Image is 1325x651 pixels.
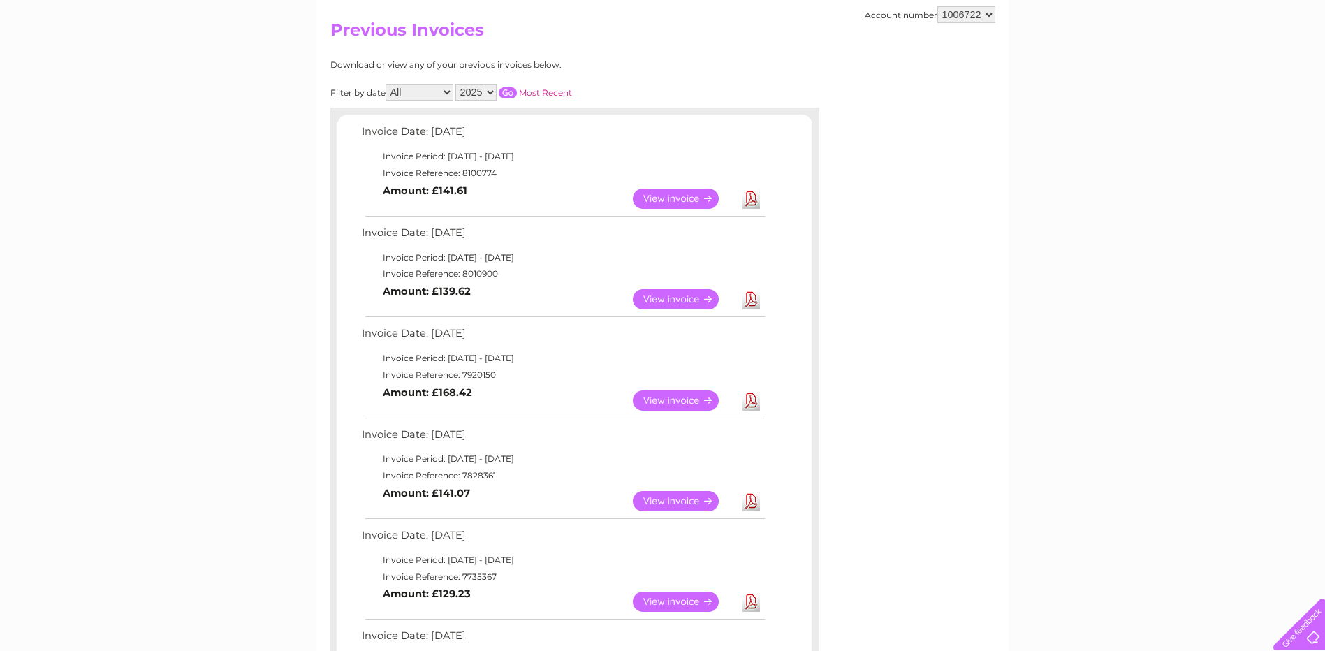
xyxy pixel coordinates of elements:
[1279,59,1312,70] a: Log out
[46,36,117,79] img: logo.png
[358,224,767,249] td: Invoice Date: [DATE]
[519,87,572,98] a: Most Recent
[330,60,697,70] div: Download or view any of your previous invoices below.
[358,526,767,552] td: Invoice Date: [DATE]
[358,367,767,383] td: Invoice Reference: 7920150
[358,425,767,451] td: Invoice Date: [DATE]
[742,592,760,612] a: Download
[383,386,472,399] b: Amount: £168.42
[633,592,735,612] a: View
[358,451,767,467] td: Invoice Period: [DATE] - [DATE]
[742,390,760,411] a: Download
[383,487,470,499] b: Amount: £141.07
[358,552,767,569] td: Invoice Period: [DATE] - [DATE]
[330,20,995,47] h2: Previous Invoices
[1203,59,1224,70] a: Blog
[383,184,467,197] b: Amount: £141.61
[742,491,760,511] a: Download
[358,569,767,585] td: Invoice Reference: 7735367
[633,491,735,511] a: View
[1153,59,1195,70] a: Telecoms
[1079,59,1106,70] a: Water
[333,8,993,68] div: Clear Business is a trading name of Verastar Limited (registered in [GEOGRAPHIC_DATA] No. 3667643...
[1062,7,1158,24] a: 0333 014 3131
[358,122,767,148] td: Invoice Date: [DATE]
[633,189,735,209] a: View
[358,467,767,484] td: Invoice Reference: 7828361
[358,350,767,367] td: Invoice Period: [DATE] - [DATE]
[1232,59,1266,70] a: Contact
[358,165,767,182] td: Invoice Reference: 8100774
[1114,59,1145,70] a: Energy
[742,289,760,309] a: Download
[633,390,735,411] a: View
[383,587,471,600] b: Amount: £129.23
[358,249,767,266] td: Invoice Period: [DATE] - [DATE]
[633,289,735,309] a: View
[358,148,767,165] td: Invoice Period: [DATE] - [DATE]
[742,189,760,209] a: Download
[330,84,697,101] div: Filter by date
[383,285,471,298] b: Amount: £139.62
[358,324,767,350] td: Invoice Date: [DATE]
[865,6,995,23] div: Account number
[358,265,767,282] td: Invoice Reference: 8010900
